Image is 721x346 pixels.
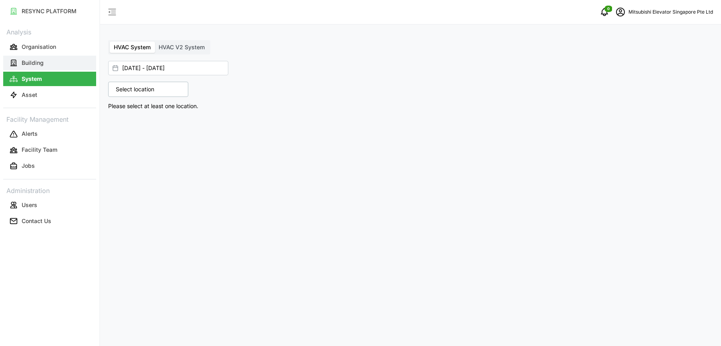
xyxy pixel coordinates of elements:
p: Facility Management [3,113,96,125]
span: HVAC V2 System [159,44,205,50]
button: Asset [3,88,96,102]
span: HVAC System [114,44,151,50]
button: Organisation [3,40,96,54]
p: Select location [112,85,158,93]
p: Contact Us [22,217,51,225]
a: Building [3,55,96,71]
a: Users [3,197,96,213]
a: Contact Us [3,213,96,229]
a: Facility Team [3,142,96,158]
p: Asset [22,91,37,99]
button: Contact Us [3,214,96,228]
p: Administration [3,184,96,196]
button: Users [3,198,96,212]
p: Alerts [22,130,38,138]
p: Mitsubishi Elevator Singapore Pte Ltd [628,8,713,16]
span: 0 [607,6,610,12]
button: RESYNC PLATFORM [3,4,96,18]
button: Alerts [3,127,96,141]
button: schedule [612,4,628,20]
button: Building [3,56,96,70]
p: Organisation [22,43,56,51]
a: Alerts [3,126,96,142]
a: RESYNC PLATFORM [3,3,96,19]
button: Facility Team [3,143,96,157]
a: Jobs [3,158,96,174]
p: Building [22,59,44,67]
button: Jobs [3,159,96,173]
p: RESYNC PLATFORM [22,7,77,15]
p: Users [22,201,37,209]
p: Facility Team [22,146,57,154]
a: Organisation [3,39,96,55]
p: Jobs [22,162,35,170]
p: Please select at least one location. [108,102,407,111]
button: System [3,72,96,86]
button: notifications [596,4,612,20]
a: Asset [3,87,96,103]
p: Analysis [3,26,96,37]
a: System [3,71,96,87]
p: System [22,75,42,83]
